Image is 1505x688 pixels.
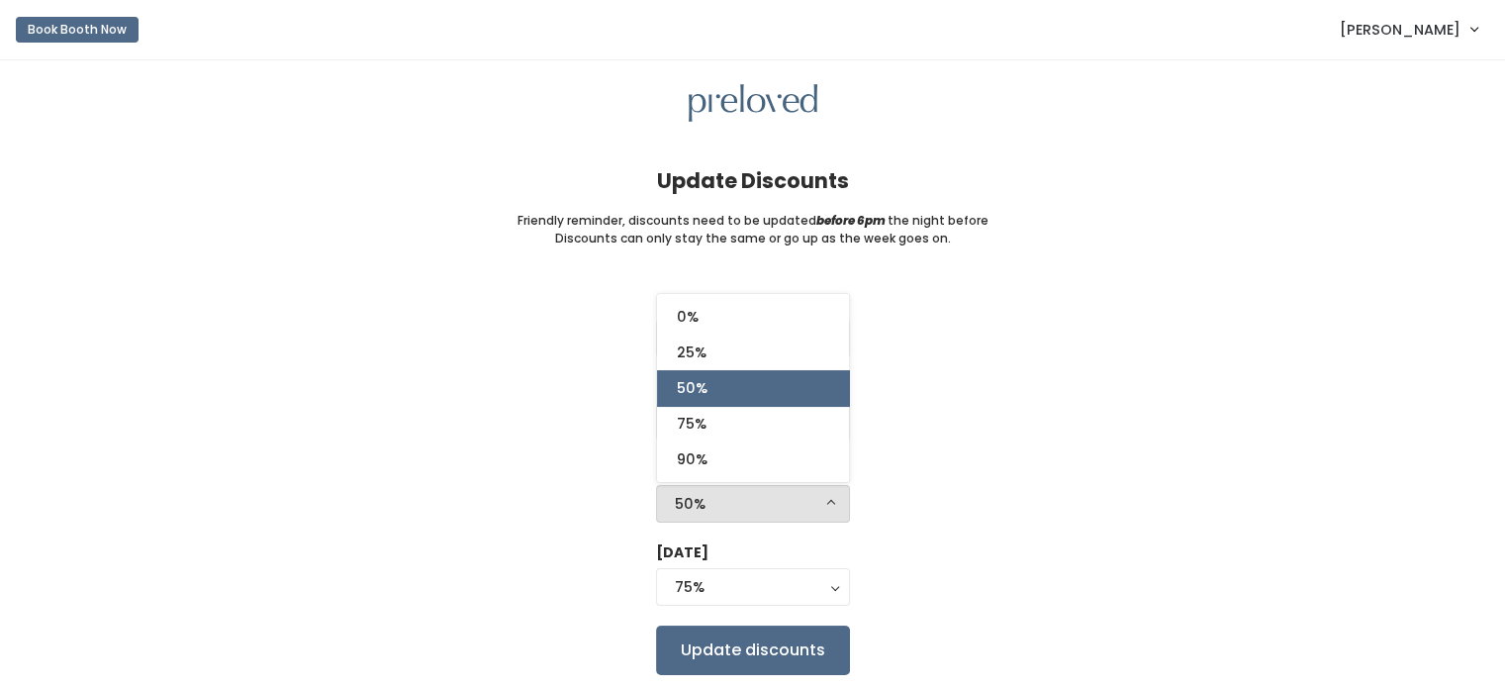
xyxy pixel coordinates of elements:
[1340,19,1460,41] span: [PERSON_NAME]
[1320,8,1497,50] a: [PERSON_NAME]
[656,485,850,523] button: 50%
[816,212,886,229] i: before 6pm
[555,230,951,247] small: Discounts can only stay the same or go up as the week goes on.
[677,306,699,328] span: 0%
[677,413,706,435] span: 75%
[677,342,706,363] span: 25%
[675,493,831,515] div: 50%
[656,568,850,606] button: 75%
[675,576,831,598] div: 75%
[16,8,139,51] a: Book Booth Now
[656,626,850,675] input: Update discounts
[689,84,817,123] img: preloved logo
[656,542,708,563] label: [DATE]
[677,377,707,399] span: 50%
[16,17,139,43] button: Book Booth Now
[517,212,988,230] small: Friendly reminder, discounts need to be updated the night before
[677,448,707,470] span: 90%
[657,169,849,192] h4: Update Discounts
